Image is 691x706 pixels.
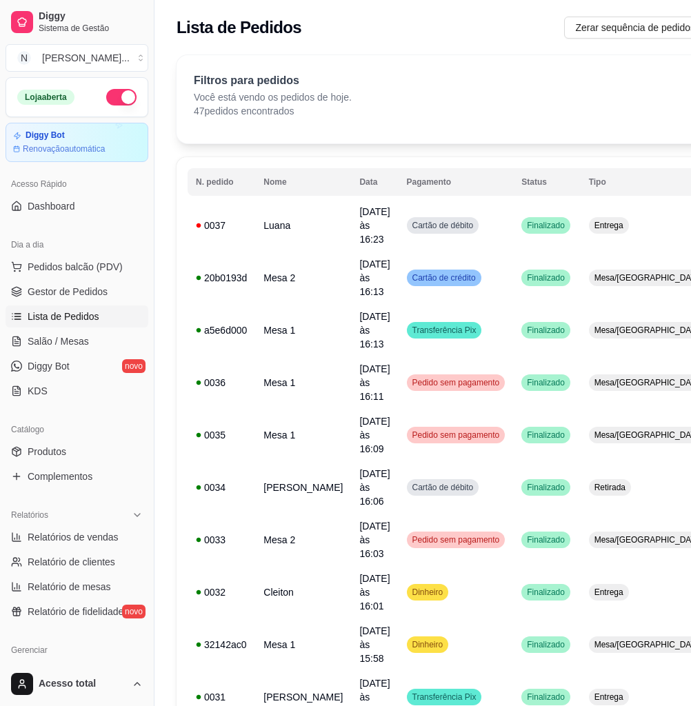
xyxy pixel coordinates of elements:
[6,44,148,72] button: Select a team
[592,482,628,493] span: Retirada
[351,168,398,196] th: Data
[28,605,123,618] span: Relatório de fidelidade
[28,470,92,483] span: Complementos
[524,482,568,493] span: Finalizado
[524,325,568,336] span: Finalizado
[204,585,226,599] font: 0032
[42,51,130,65] div: [PERSON_NAME] ...
[359,625,390,664] span: [DATE] às 15:58
[6,355,148,377] a: Diggy Botnovo
[255,168,351,196] th: Nome
[359,468,390,507] span: [DATE] às 16:06
[6,526,148,548] a: Relatórios de vendas
[6,6,148,39] a: DiggySistema de Gestão
[39,678,126,690] span: Acesso total
[410,272,479,283] span: Cartão de crédito
[204,219,226,232] font: 0037
[28,285,108,299] span: Gestor de Pedidos
[6,305,148,327] a: Lista de Pedidos
[255,199,351,252] td: Luana
[6,576,148,598] a: Relatório de mesas
[399,168,514,196] th: Pagamento
[410,534,503,545] span: Pedido sem pagamento
[204,481,226,494] font: 0034
[204,638,247,652] font: 32142ac0
[106,89,137,105] button: Alterar Status
[39,23,143,34] span: Sistema de Gestão
[592,692,626,703] span: Entrega
[524,534,568,545] span: Finalizado
[6,441,148,463] a: Produtos
[6,661,148,683] a: Entregadoresnovo
[410,692,479,703] span: Transferência Pix
[255,356,351,409] td: Mesa 1
[6,551,148,573] a: Relatório de clientes
[39,10,143,23] span: Diggy
[524,639,568,650] span: Finalizado
[359,573,390,612] span: [DATE] às 16:01
[6,281,148,303] a: Gestor de Pedidos
[6,601,148,623] a: Relatório de fidelidadenovo
[524,587,568,598] span: Finalizado
[6,639,148,661] div: Gerenciar
[524,430,568,441] span: Finalizado
[255,409,351,461] td: Mesa 1
[255,566,351,618] td: Cleiton
[28,260,123,274] span: Pedidos balcão (PDV)
[524,692,568,703] span: Finalizado
[28,359,70,373] span: Diggy Bot
[410,377,503,388] span: Pedido sem pagamento
[592,587,626,598] span: Entrega
[513,168,580,196] th: Status
[6,465,148,487] a: Complementos
[255,304,351,356] td: Mesa 1
[194,104,352,118] p: 47 pedidos encontrados
[6,330,148,352] a: Salão / Mesas
[177,17,301,39] h2: Lista de Pedidos
[28,580,111,594] span: Relatório de mesas
[592,220,626,231] span: Entrega
[23,143,105,154] article: Renovação automática
[17,51,31,65] span: N
[28,334,89,348] span: Salão / Mesas
[204,271,247,285] font: 20b0193d
[6,234,148,256] div: Dia a dia
[359,206,390,245] span: [DATE] às 16:23
[204,428,226,442] font: 0035
[410,430,503,441] span: Pedido sem pagamento
[6,667,148,700] button: Acesso total
[194,72,352,89] p: Filtros para pedidos
[17,90,74,105] div: Loja aberta
[524,377,568,388] span: Finalizado
[188,168,255,196] th: N. pedido
[255,461,351,514] td: [PERSON_NAME]
[26,130,65,141] article: Diggy Bot
[28,310,99,323] span: Lista de Pedidos
[6,256,148,278] button: Pedidos balcão (PDV)
[204,533,226,547] font: 0033
[359,363,390,402] span: [DATE] às 16:11
[410,325,479,336] span: Transferência Pix
[6,173,148,195] div: Acesso Rápido
[6,123,148,162] a: Diggy BotRenovaçãoautomática
[359,311,390,350] span: [DATE] às 16:13
[28,555,115,569] span: Relatório de clientes
[524,220,568,231] span: Finalizado
[194,90,352,104] p: Você está vendo os pedidos de hoje.
[410,220,477,231] span: Cartão de débito
[255,514,351,566] td: Mesa 2
[6,380,148,402] a: KDS
[359,416,390,454] span: [DATE] às 16:09
[11,510,48,521] span: Relatórios
[28,199,75,213] span: Dashboard
[204,690,226,704] font: 0031
[28,445,66,458] span: Produtos
[6,418,148,441] div: Catálogo
[410,482,477,493] span: Cartão de débito
[410,639,446,650] span: Dinheiro
[359,259,390,297] span: [DATE] às 16:13
[255,252,351,304] td: Mesa 2
[410,587,446,598] span: Dinheiro
[28,384,48,398] span: KDS
[204,376,226,390] font: 0036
